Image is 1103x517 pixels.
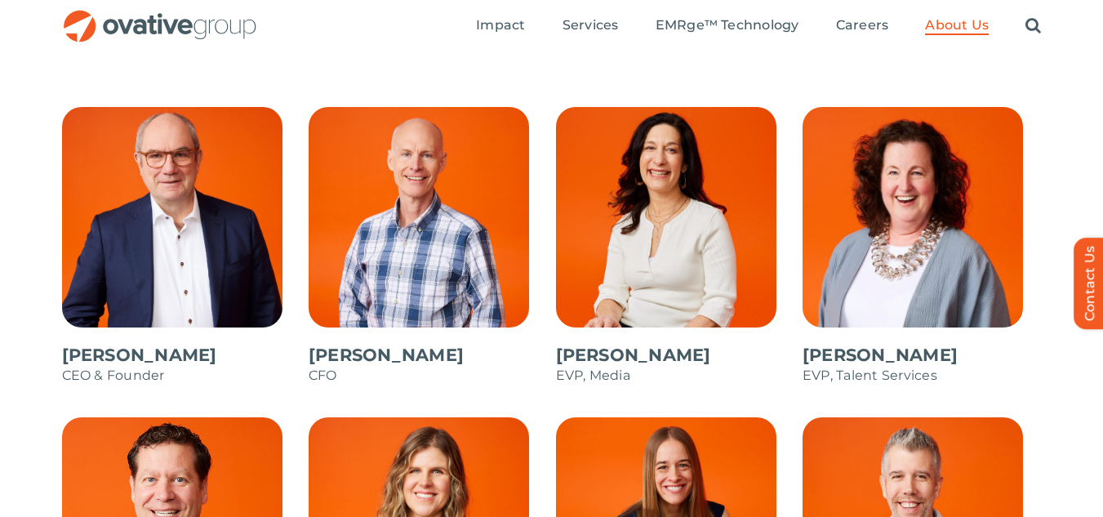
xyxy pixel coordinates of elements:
[836,17,889,35] a: Careers
[836,17,889,33] span: Careers
[656,17,799,33] span: EMRge™ Technology
[476,17,525,35] a: Impact
[925,17,989,33] span: About Us
[925,17,989,35] a: About Us
[563,17,619,33] span: Services
[476,17,525,33] span: Impact
[563,17,619,35] a: Services
[62,8,258,24] a: OG_Full_horizontal_RGB
[656,17,799,35] a: EMRge™ Technology
[1025,17,1041,35] a: Search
